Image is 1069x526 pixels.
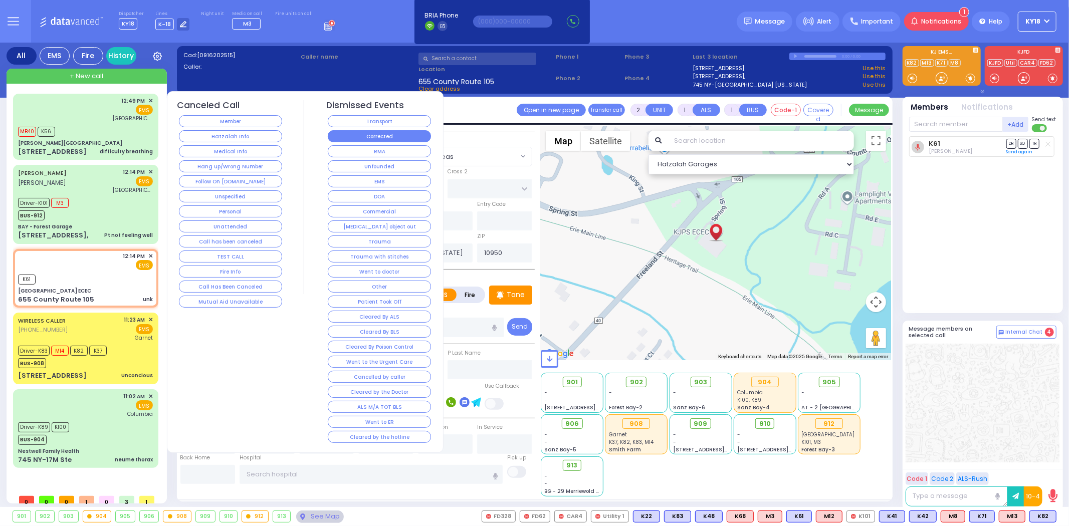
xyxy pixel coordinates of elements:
[113,115,153,122] span: Columbia University Irving Medical Center
[115,456,153,463] div: neume thorax
[863,72,886,81] a: Use this
[786,510,812,522] div: K61
[197,51,235,59] span: [0916202515]
[51,198,69,208] span: M3
[630,377,643,387] span: 902
[136,324,153,334] span: EMS
[18,178,66,187] span: [PERSON_NAME]
[559,514,564,519] img: red-radio-icon.svg
[1003,117,1029,132] button: +Add
[179,145,282,157] button: Medical Info
[70,71,103,81] span: + New call
[136,400,153,410] span: EMS
[83,511,111,522] div: 904
[473,16,552,28] input: (000)000-00000
[866,328,886,348] button: Drag Pegman onto the map to open Street View
[328,160,431,172] button: Unfounded
[220,511,238,522] div: 910
[816,510,842,522] div: ALS
[51,346,69,356] span: M14
[545,431,548,438] span: -
[727,510,754,522] div: K68
[18,127,36,137] span: MB40
[104,231,153,239] div: Pt not feeling well
[996,326,1056,339] button: Internal Chat 4
[905,59,919,67] a: K82
[786,510,812,522] div: BLS
[136,260,153,270] span: EMS
[59,496,74,503] span: 0
[1038,59,1055,67] a: FD62
[941,510,965,522] div: ALS KJ
[737,396,761,404] span: K100, K89
[909,117,1003,132] input: Search member
[100,148,153,155] div: difficulty breathing
[1018,139,1028,148] span: SO
[1018,12,1056,32] button: KY18
[556,53,621,61] span: Phone 1
[622,418,650,429] div: 908
[183,63,298,71] label: Caller:
[275,11,313,17] label: Fire units on call
[18,455,72,465] div: 745 NY-17M Ste
[694,377,707,387] span: 903
[985,50,1063,57] label: KJFD
[935,59,948,67] a: K71
[179,281,282,293] button: Call Has Been Canceled
[79,496,94,503] span: 1
[179,160,282,172] button: Hang up/Wrong Number
[148,168,153,176] span: ✕
[179,130,282,142] button: Hatzalah Info
[177,100,240,111] h4: Canceled Call
[567,460,578,470] span: 913
[771,104,801,116] button: Code-1
[179,115,282,127] button: Member
[989,17,1002,26] span: Help
[18,435,47,445] span: BUS-904
[18,317,66,325] a: WIRELESS CALLER
[1018,59,1037,67] a: CAR4
[328,311,431,323] button: Cleared By ALS
[624,74,690,83] span: Phone 4
[425,11,459,20] span: BRIA Phone
[127,410,153,418] span: Columbia
[143,296,153,303] div: unk
[39,496,54,503] span: 0
[232,11,264,17] label: Medic on call
[802,438,821,446] span: K101, M3
[694,419,708,429] span: 909
[929,140,940,147] a: K61
[1006,329,1043,336] span: Internal Chat
[588,104,625,116] button: Transfer call
[969,510,995,522] div: BLS
[545,472,548,480] span: -
[179,266,282,278] button: Fire Info
[507,318,532,336] button: Send
[903,50,981,57] label: KJ EMS...
[296,510,343,523] div: See map
[70,346,88,356] span: K82
[328,145,431,157] button: RMA
[755,17,785,27] span: Message
[545,480,548,487] span: -
[196,511,215,522] div: 909
[633,510,660,522] div: BLS
[941,510,965,522] div: M8
[328,281,431,293] button: Other
[929,147,972,155] span: Aron Polatsek
[1029,510,1056,522] div: BLS
[879,510,905,522] div: K41
[59,511,78,522] div: 903
[609,389,612,396] span: -
[477,200,506,208] label: Entry Code
[817,17,831,26] span: Alert
[744,18,752,25] img: message.svg
[1006,139,1016,148] span: DR
[18,287,91,295] div: [GEOGRAPHIC_DATA] ECEC
[737,404,770,411] span: Sanz Bay-4
[486,514,491,519] img: red-radio-icon.svg
[520,510,550,522] div: FD62
[815,418,843,429] div: 912
[40,47,70,65] div: EMS
[328,431,431,443] button: Cleared by the hotline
